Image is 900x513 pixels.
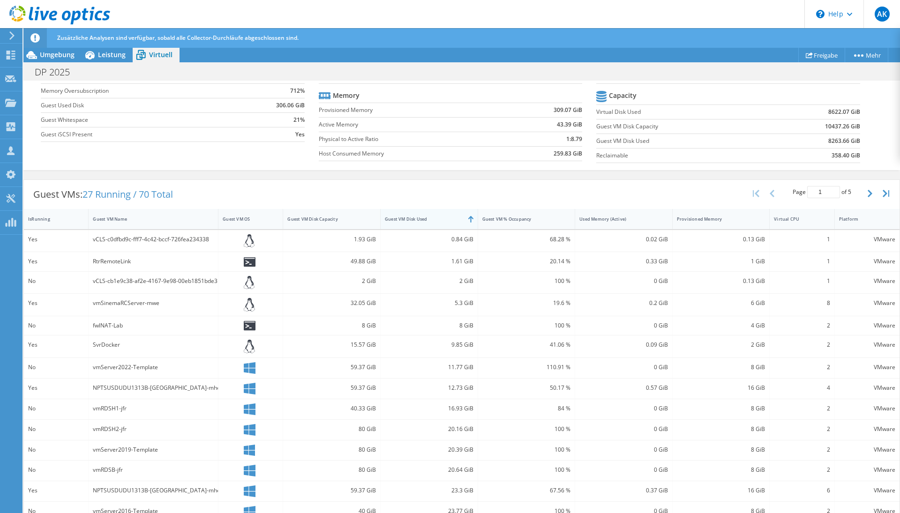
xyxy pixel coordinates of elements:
[385,362,473,372] div: 11.77 GiB
[333,91,360,100] b: Memory
[385,216,462,222] div: Guest VM Disk Used
[287,424,376,434] div: 80 GiB
[482,298,571,308] div: 19.6 %
[677,403,765,414] div: 8 GiB
[287,320,376,331] div: 8 GiB
[41,101,241,110] label: Guest Used Disk
[579,234,668,245] div: 0.02 GiB
[385,424,473,434] div: 20.16 GiB
[385,276,473,286] div: 2 GiB
[287,485,376,496] div: 59.37 GiB
[385,298,473,308] div: 5.3 GiB
[774,298,830,308] div: 8
[596,107,769,117] label: Virtual Disk Used
[287,362,376,372] div: 59.37 GiB
[677,256,765,267] div: 1 GiB
[774,445,830,455] div: 2
[93,216,202,222] div: Guest VM Name
[385,234,473,245] div: 0.84 GiB
[93,383,214,393] div: NPTSUSDUDU1313B-[GEOGRAPHIC_DATA]-mhe2
[293,115,305,125] b: 21%
[596,151,769,160] label: Reclaimable
[579,465,668,475] div: 0 GiB
[287,403,376,414] div: 40.33 GiB
[579,383,668,393] div: 0.57 GiB
[385,403,473,414] div: 16.93 GiB
[319,134,506,144] label: Physical to Active Ratio
[774,340,830,350] div: 2
[287,298,376,308] div: 32.05 GiB
[677,234,765,245] div: 0.13 GiB
[149,50,172,59] span: Virtuell
[385,340,473,350] div: 9.85 GiB
[287,383,376,393] div: 59.37 GiB
[93,276,214,286] div: vCLS-cb1e9c38-af2e-4167-9e98-00eb1851bde3
[875,7,890,22] span: AK
[677,465,765,475] div: 8 GiB
[677,424,765,434] div: 8 GiB
[319,120,506,129] label: Active Memory
[839,362,895,372] div: VMware
[579,276,668,286] div: 0 GiB
[798,48,845,62] a: Freigabe
[825,122,860,131] b: 10437.26 GiB
[28,320,84,331] div: No
[93,465,214,475] div: vmRDSB-jfr
[93,340,214,350] div: SvrDocker
[276,101,305,110] b: 306.06 GiB
[839,256,895,267] div: VMware
[839,424,895,434] div: VMware
[482,234,571,245] div: 68.28 %
[774,256,830,267] div: 1
[579,340,668,350] div: 0.09 GiB
[28,383,84,393] div: Yes
[93,256,214,267] div: RtrRemoteLink
[482,362,571,372] div: 110.91 %
[98,50,126,59] span: Leistung
[828,107,860,117] b: 8622.07 GiB
[385,383,473,393] div: 12.73 GiB
[839,340,895,350] div: VMware
[28,424,84,434] div: No
[28,362,84,372] div: No
[41,115,241,125] label: Guest Whitespace
[287,234,376,245] div: 1.93 GiB
[839,383,895,393] div: VMware
[482,383,571,393] div: 50.17 %
[579,403,668,414] div: 0 GiB
[287,340,376,350] div: 15.57 GiB
[839,485,895,496] div: VMware
[839,445,895,455] div: VMware
[579,216,657,222] div: Used Memory (Active)
[319,105,506,115] label: Provisioned Memory
[609,91,637,100] b: Capacity
[596,136,769,146] label: Guest VM Disk Used
[482,403,571,414] div: 84 %
[839,234,895,245] div: VMware
[774,465,830,475] div: 2
[793,186,851,198] span: Page of
[28,298,84,308] div: Yes
[579,320,668,331] div: 0 GiB
[482,256,571,267] div: 20.14 %
[774,320,830,331] div: 2
[57,34,299,42] span: Zusätzliche Analysen sind verfügbar, sobald alle Collector-Durchläufe abgeschlossen sind.
[839,298,895,308] div: VMware
[839,403,895,414] div: VMware
[93,234,214,245] div: vCLS-c0dfbd9c-fff7-4c42-bccf-726fea234338
[28,465,84,475] div: No
[774,485,830,496] div: 6
[839,216,884,222] div: Platform
[93,424,214,434] div: vmRDSH2-jfr
[774,403,830,414] div: 2
[319,149,506,158] label: Host Consumed Memory
[774,216,818,222] div: Virtual CPU
[482,445,571,455] div: 100 %
[677,320,765,331] div: 4 GiB
[774,424,830,434] div: 2
[579,424,668,434] div: 0 GiB
[566,134,582,144] b: 1:8.79
[28,403,84,414] div: No
[554,105,582,115] b: 309.07 GiB
[482,424,571,434] div: 100 %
